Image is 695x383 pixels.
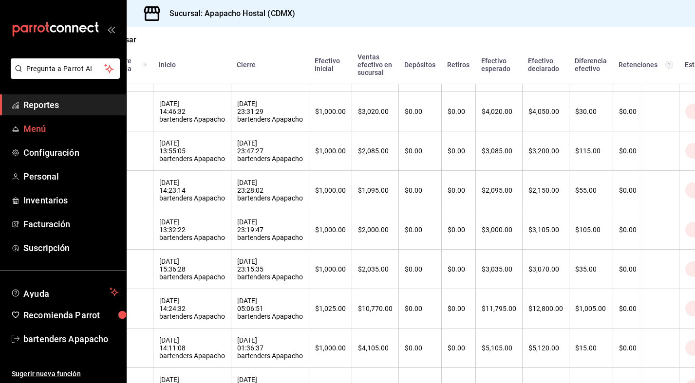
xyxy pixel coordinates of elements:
div: $3,020.00 [358,108,393,115]
span: Menú [23,122,118,135]
div: Efectivo esperado [481,57,516,73]
div: [DATE] 01:36:37 bartenders Apapacho [237,336,303,360]
div: $0.00 [405,305,435,312]
div: $0.00 [619,147,673,155]
span: Pregunta a Parrot AI [26,64,105,74]
div: $0.00 [448,265,470,273]
span: bartenders Apapacho [23,332,118,346]
div: $1,025.00 [315,305,346,312]
span: Configuración [23,146,118,159]
div: - [113,147,147,155]
span: Recomienda Parrot [23,309,118,322]
div: $0.00 [448,344,470,352]
div: $5,120.00 [528,344,563,352]
div: $30.00 [575,108,607,115]
div: $1,000.00 [315,108,346,115]
div: $1,005.00 [575,305,607,312]
div: $105.00 [575,226,607,234]
div: $2,000.00 [358,226,393,234]
div: [DATE] 23:28:02 bartenders Apapacho [237,179,303,202]
div: - [113,344,147,352]
div: Efectivo declarado [528,57,563,73]
div: $0.00 [405,344,435,352]
div: [DATE] 14:11:08 bartenders Apapacho [159,336,225,360]
div: $0.00 [619,186,673,194]
div: $0.00 [448,108,470,115]
div: [DATE] 14:23:14 bartenders Apapacho [159,179,225,202]
div: $2,150.00 [528,186,563,194]
a: Pregunta a Parrot AI [7,71,120,81]
div: Efectivo inicial [315,57,346,73]
div: $0.00 [405,147,435,155]
button: Pregunta a Parrot AI [11,58,120,79]
div: $1,000.00 [315,226,346,234]
div: $2,085.00 [358,147,393,155]
div: $0.00 [619,265,673,273]
div: - [113,265,147,273]
div: $0.00 [405,265,435,273]
svg: El número de cierre de día es consecutivo y consolida todos los cortes de caja previos en un únic... [143,61,147,69]
div: - [113,186,147,194]
div: $2,095.00 [482,186,516,194]
div: $1,095.00 [358,186,393,194]
div: $4,105.00 [358,344,393,352]
div: $55.00 [575,186,607,194]
div: $35.00 [575,265,607,273]
div: $3,070.00 [528,265,563,273]
div: $0.00 [448,305,470,312]
div: $2,035.00 [358,265,393,273]
div: $3,200.00 [528,147,563,155]
div: Retiros [447,61,470,69]
div: $0.00 [619,108,673,115]
span: Personal [23,170,118,183]
div: $3,035.00 [482,265,516,273]
div: $0.00 [619,226,673,234]
div: $0.00 [619,344,673,352]
div: [DATE] 23:15:35 bartenders Apapacho [237,257,303,281]
div: $0.00 [448,226,470,234]
div: $0.00 [405,226,435,234]
div: Diferencia efectivo [575,57,607,73]
div: Cierre [237,61,303,69]
div: [DATE] 23:47:27 bartenders Apapacho [237,139,303,163]
div: $4,020.00 [482,108,516,115]
div: [DATE] 14:46:32 bartenders Apapacho [159,100,225,123]
div: $0.00 [405,108,435,115]
div: [DATE] 23:31:29 bartenders Apapacho [237,100,303,123]
div: - [113,108,147,115]
div: $3,000.00 [482,226,516,234]
div: Depósitos [404,61,435,69]
span: Reportes [23,98,118,111]
div: - [113,226,147,234]
div: - [113,305,147,312]
div: $115.00 [575,147,607,155]
div: $10,770.00 [358,305,393,312]
div: [DATE] 14:24:32 bartenders Apapacho [159,297,225,320]
svg: Total de retenciones de propinas registradas [665,61,673,69]
span: Ayuda [23,286,106,298]
span: Facturación [23,218,118,231]
span: Inventarios [23,194,118,207]
div: $3,085.00 [482,147,516,155]
div: [DATE] 13:32:22 bartenders Apapacho [159,218,225,241]
div: $4,050.00 [528,108,563,115]
button: open_drawer_menu [107,25,115,33]
h3: Sucursal: Apapacho Hostal (CDMX) [162,8,295,19]
span: Suscripción [23,241,118,255]
div: $0.00 [405,186,435,194]
div: $11,795.00 [482,305,516,312]
div: Retenciones [619,61,673,69]
div: $0.00 [448,186,470,194]
div: [DATE] 15:36:28 bartenders Apapacho [159,257,225,281]
span: Sugerir nueva función [12,369,118,379]
div: $0.00 [619,305,673,312]
div: $3,105.00 [528,226,563,234]
div: $5,105.00 [482,344,516,352]
div: $12,800.00 [528,305,563,312]
div: Cierre de día [113,57,147,73]
div: $1,000.00 [315,265,346,273]
div: $1,000.00 [315,344,346,352]
div: [DATE] 05:06:51 bartenders Apapacho [237,297,303,320]
div: $1,000.00 [315,186,346,194]
div: Inicio [159,61,225,69]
